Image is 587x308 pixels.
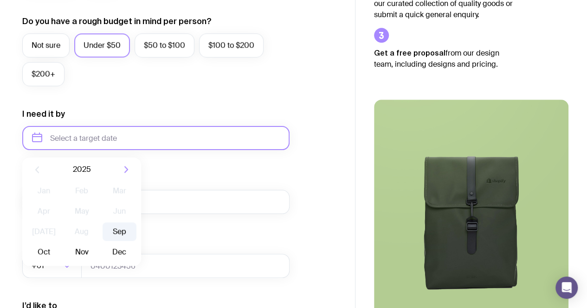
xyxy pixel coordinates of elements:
button: Oct [27,243,61,261]
button: May [65,202,98,220]
p: from our design team, including designs and pricing. [374,47,513,70]
button: Nov [65,243,98,261]
span: +61 [32,254,46,278]
label: Not sure [22,33,70,57]
label: $100 to $200 [199,33,264,57]
input: Search for option [46,254,60,278]
input: you@email.com [22,190,290,214]
input: Select a target date [22,126,290,150]
button: Mar [103,182,136,200]
span: 2025 [73,164,91,175]
button: Apr [27,202,61,220]
button: Feb [65,182,98,200]
label: $200+ [22,62,65,86]
button: Dec [103,243,136,261]
label: $50 to $100 [135,33,194,57]
button: [DATE] [27,222,61,241]
div: Open Intercom Messenger [555,277,578,299]
div: Search for option [22,254,82,278]
button: Sep [103,222,136,241]
button: Jun [103,202,136,220]
label: I need it by [22,108,65,119]
label: Under $50 [74,33,130,57]
label: Do you have a rough budget in mind per person? [22,16,212,27]
strong: Get a free proposal [374,49,445,57]
input: 0400123456 [81,254,290,278]
button: Aug [65,222,98,241]
button: Jan [27,182,61,200]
